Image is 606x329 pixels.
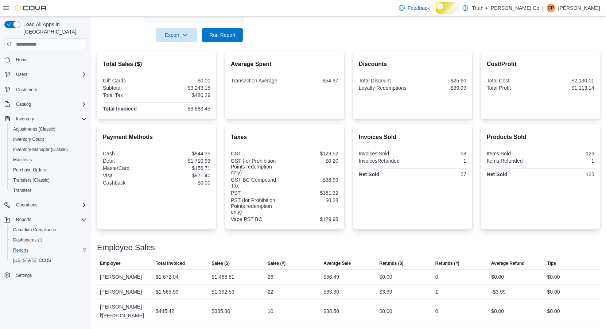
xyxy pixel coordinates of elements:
[7,225,90,235] button: Canadian Compliance
[7,134,90,144] button: Inventory Count
[491,272,504,281] div: $0.00
[7,235,90,245] a: Dashboards
[491,307,504,316] div: $0.00
[542,78,595,84] div: $2,130.01
[103,85,155,91] div: Subtotal
[491,287,506,296] div: -$3.99
[212,287,234,296] div: $1,392.53
[10,236,87,244] span: Dashboards
[7,165,90,175] button: Purchase Orders
[13,55,31,64] a: Home
[13,215,87,224] span: Reports
[10,256,87,265] span: Washington CCRS
[231,60,338,69] h2: Average Spent
[16,87,37,93] span: Customers
[359,171,380,177] strong: Net Sold
[10,155,35,164] a: Manifests
[487,85,539,91] div: Total Profit
[158,106,211,112] div: $3,683.45
[359,133,466,142] h2: Invoices Sold
[323,272,339,281] div: $56.49
[268,287,273,296] div: 22
[103,165,155,171] div: MasterCard
[487,158,539,164] div: Items Refunded
[268,272,273,281] div: 26
[16,101,31,107] span: Catalog
[97,270,153,284] div: [PERSON_NAME]
[286,190,339,196] div: $181.32
[547,307,560,316] div: $0.00
[408,4,430,12] span: Feedback
[158,92,211,98] div: $480.29
[13,115,87,123] span: Inventory
[103,78,155,84] div: Gift Cards
[13,115,37,123] button: Inventory
[7,245,90,255] button: Reports
[13,177,50,183] span: Transfers (Classic)
[13,271,87,280] span: Settings
[1,114,90,124] button: Inventory
[286,197,339,203] div: $0.28
[202,28,243,42] button: Run Report
[10,135,87,144] span: Inventory Count
[13,100,34,109] button: Catalog
[13,126,55,132] span: Adjustments (Classic)
[156,28,197,42] button: Export
[103,92,155,98] div: Total Tax
[13,258,51,263] span: [US_STATE] CCRS
[487,151,539,156] div: Items Sold
[10,186,34,195] a: Transfers
[13,227,56,233] span: Canadian Compliance
[16,71,27,77] span: Users
[158,78,211,84] div: $0.00
[547,4,555,12] div: Cindy Pendergast
[414,78,467,84] div: -$25.60
[435,307,438,316] div: 0
[13,85,87,94] span: Customers
[156,260,185,266] span: Total Invoiced
[4,51,87,299] nav: Complex example
[286,151,339,156] div: $129.52
[542,158,595,164] div: 1
[359,60,466,69] h2: Discounts
[13,271,35,280] a: Settings
[209,31,236,39] span: Run Report
[435,287,438,296] div: 1
[286,216,339,222] div: $129.98
[160,28,193,42] span: Export
[1,54,90,65] button: Home
[103,180,155,186] div: Cashback
[380,272,392,281] div: $0.00
[268,260,285,266] span: Sales (#)
[548,4,554,12] span: CP
[547,272,560,281] div: $0.00
[1,84,90,94] button: Customers
[158,165,211,171] div: $156.71
[10,145,87,154] span: Inventory Manager (Classic)
[487,171,508,177] strong: Net Sold
[103,151,155,156] div: Cash
[231,190,283,196] div: PST
[10,166,49,174] a: Purchase Orders
[158,151,211,156] div: $844.35
[323,260,351,266] span: Average Sale
[16,116,34,122] span: Inventory
[16,272,32,278] span: Settings
[13,167,46,173] span: Purchase Orders
[103,173,155,178] div: Visa
[156,287,178,296] div: $1,565.99
[359,158,411,164] div: InvoicesRefunded
[212,260,230,266] span: Sales ($)
[396,1,433,15] a: Feedback
[286,158,339,164] div: $0.20
[542,151,595,156] div: 126
[7,175,90,185] button: Transfers (Classic)
[10,225,59,234] a: Canadian Compliance
[7,144,90,155] button: Inventory Manager (Classic)
[10,176,87,185] span: Transfers (Classic)
[97,285,153,299] div: [PERSON_NAME]
[7,255,90,266] button: [US_STATE] CCRS
[16,217,31,222] span: Reports
[158,85,211,91] div: $3,243.15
